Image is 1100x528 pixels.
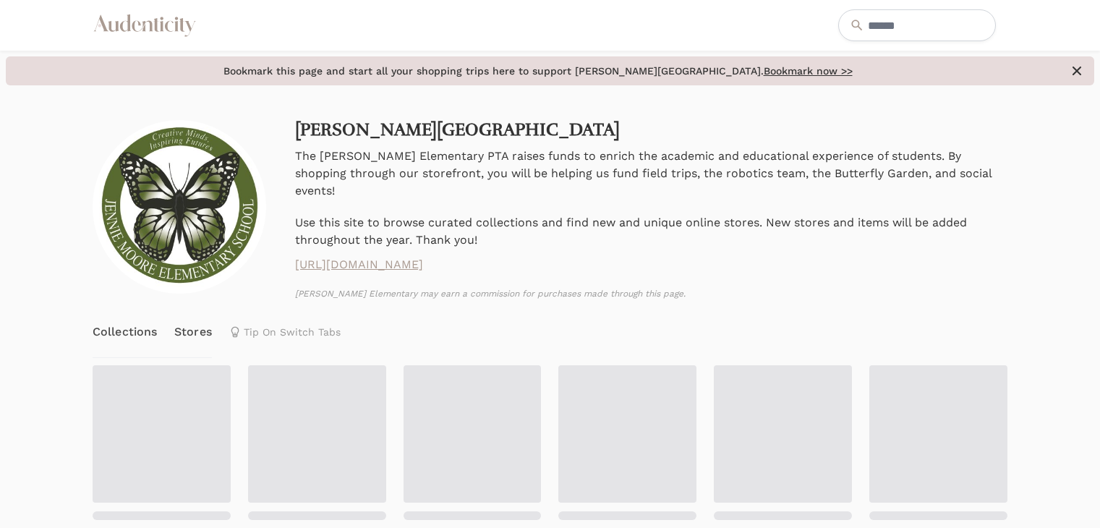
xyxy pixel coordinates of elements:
p: Use this site to browse curated collections and find new and unique online stores. New stores and... [295,214,1007,249]
p: The [PERSON_NAME] Elementary PTA raises funds to enrich the academic and educational experience o... [295,148,1007,200]
span: Bookmark this page and start all your shopping trips here to support [PERSON_NAME][GEOGRAPHIC_DATA]. [14,64,1061,78]
img: Profile picture [93,120,266,294]
p: [PERSON_NAME] Elementary may earn a commission for purchases made through this page. [295,288,1007,299]
a: Stores [174,307,212,357]
a: Bookmark now >> [764,65,853,77]
span: translation missing: en.profiles.school_body.tip_on_switch_tabs [244,326,341,338]
a: [PERSON_NAME][GEOGRAPHIC_DATA] [295,119,620,140]
a: [URL][DOMAIN_NAME] [295,256,1007,273]
a: Collections [93,307,157,357]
